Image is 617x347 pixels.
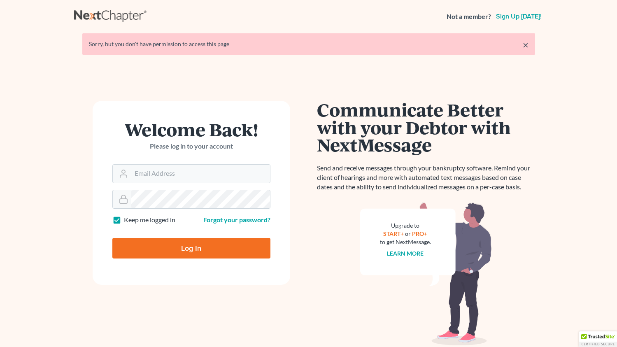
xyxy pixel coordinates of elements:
[494,13,543,20] a: Sign up [DATE]!
[579,331,617,347] div: TrustedSite Certified
[523,40,529,50] a: ×
[387,250,424,257] a: Learn more
[380,238,431,246] div: to get NextMessage.
[405,230,411,237] span: or
[380,221,431,230] div: Upgrade to
[447,12,491,21] strong: Not a member?
[383,230,404,237] a: START+
[360,202,492,346] img: nextmessage_bg-59042aed3d76b12b5cd301f8e5b87938c9018125f34e5fa2b7a6b67550977c72.svg
[131,165,270,183] input: Email Address
[317,163,535,192] p: Send and receive messages through your bankruptcy software. Remind your client of hearings and mo...
[112,142,270,151] p: Please log in to your account
[112,238,270,259] input: Log In
[317,101,535,154] h1: Communicate Better with your Debtor with NextMessage
[89,40,529,48] div: Sorry, but you don't have permission to access this page
[412,230,427,237] a: PRO+
[112,121,270,138] h1: Welcome Back!
[124,215,175,225] label: Keep me logged in
[203,216,270,224] a: Forgot your password?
